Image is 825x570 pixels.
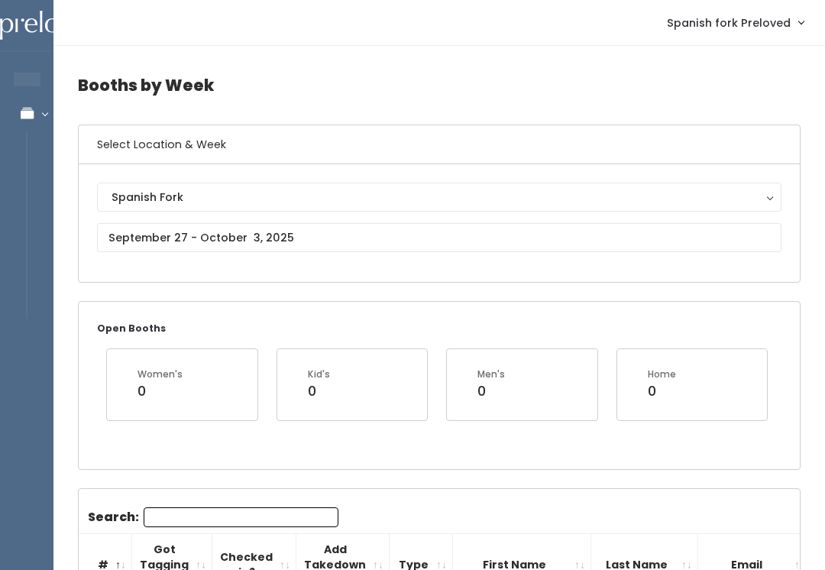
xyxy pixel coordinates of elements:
[88,507,338,527] label: Search:
[97,223,781,252] input: September 27 - October 3, 2025
[652,6,819,39] a: Spanish fork Preloved
[97,322,166,335] small: Open Booths
[137,368,183,381] div: Women's
[648,381,676,401] div: 0
[137,381,183,401] div: 0
[79,125,800,164] h6: Select Location & Week
[648,368,676,381] div: Home
[477,368,505,381] div: Men's
[308,368,330,381] div: Kid's
[112,189,767,206] div: Spanish Fork
[78,64,801,106] h4: Booths by Week
[144,507,338,527] input: Search:
[667,15,791,31] span: Spanish fork Preloved
[97,183,781,212] button: Spanish Fork
[308,381,330,401] div: 0
[477,381,505,401] div: 0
